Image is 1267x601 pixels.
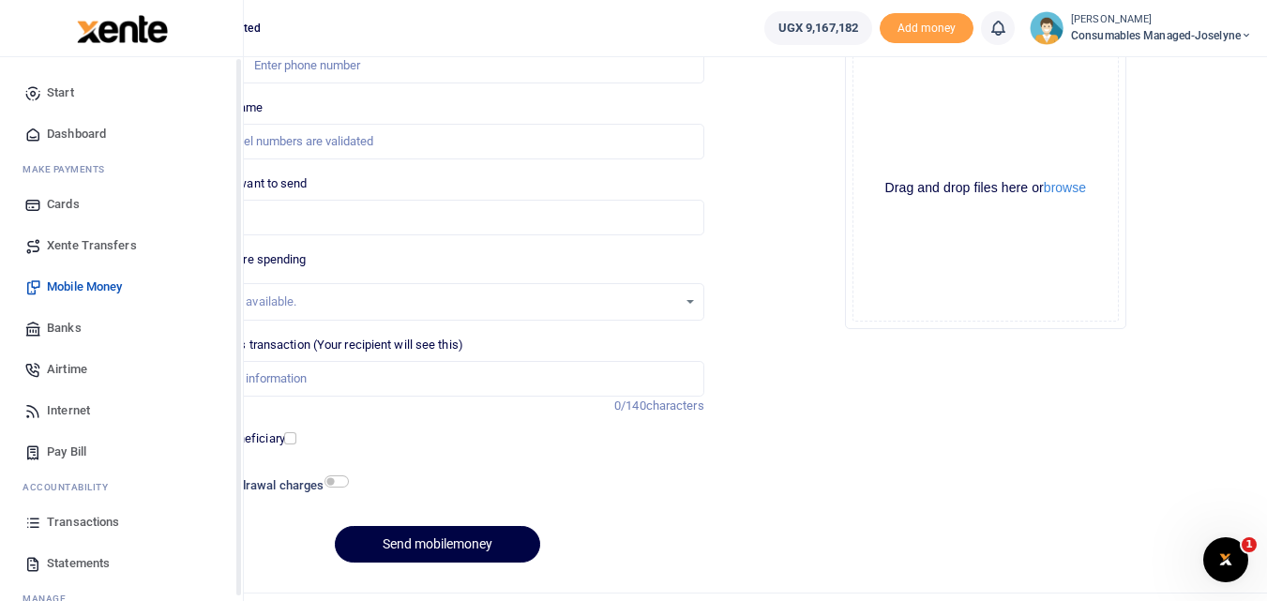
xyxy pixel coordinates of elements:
span: ake Payments [32,162,105,176]
h6: Include withdrawal charges [173,478,340,493]
span: Statements [47,554,110,573]
img: logo-large [77,15,168,43]
a: Airtime [15,349,228,390]
div: No options available. [185,293,676,311]
img: profile-user [1030,11,1063,45]
span: Internet [47,401,90,420]
small: [PERSON_NAME] [1071,12,1252,28]
a: Statements [15,543,228,584]
span: 1 [1242,537,1257,552]
a: profile-user [PERSON_NAME] Consumables managed-Joselyne [1030,11,1252,45]
a: UGX 9,167,182 [764,11,872,45]
div: File Uploader [845,48,1126,329]
a: Dashboard [15,113,228,155]
input: UGX [171,200,703,235]
span: Xente Transfers [47,236,137,255]
span: Mobile Money [47,278,122,296]
a: Pay Bill [15,431,228,473]
button: browse [1044,181,1086,194]
input: MTN & Airtel numbers are validated [171,124,703,159]
a: Banks [15,308,228,349]
div: Drag and drop files here or [853,179,1118,197]
span: Consumables managed-Joselyne [1071,27,1252,44]
li: Ac [15,473,228,502]
a: Start [15,72,228,113]
span: Start [47,83,74,102]
label: Memo for this transaction (Your recipient will see this) [171,336,463,354]
a: Add money [880,20,973,34]
span: Dashboard [47,125,106,143]
span: countability [37,480,108,494]
span: 0/140 [614,398,646,413]
span: Transactions [47,513,119,532]
a: Xente Transfers [15,225,228,266]
span: UGX 9,167,182 [778,19,858,38]
a: logo-small logo-large logo-large [75,21,168,35]
span: characters [646,398,704,413]
li: Toup your wallet [880,13,973,44]
span: Cards [47,195,80,214]
a: Mobile Money [15,266,228,308]
button: Send mobilemoney [335,526,540,563]
li: Wallet ballance [757,11,880,45]
li: M [15,155,228,184]
input: Enter phone number [171,48,703,83]
a: Cards [15,184,228,225]
input: Enter extra information [171,361,703,397]
span: Banks [47,319,82,338]
span: Pay Bill [47,443,86,461]
a: Internet [15,390,228,431]
span: Add money [880,13,973,44]
span: Airtime [47,360,87,379]
a: Transactions [15,502,228,543]
iframe: Intercom live chat [1203,537,1248,582]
